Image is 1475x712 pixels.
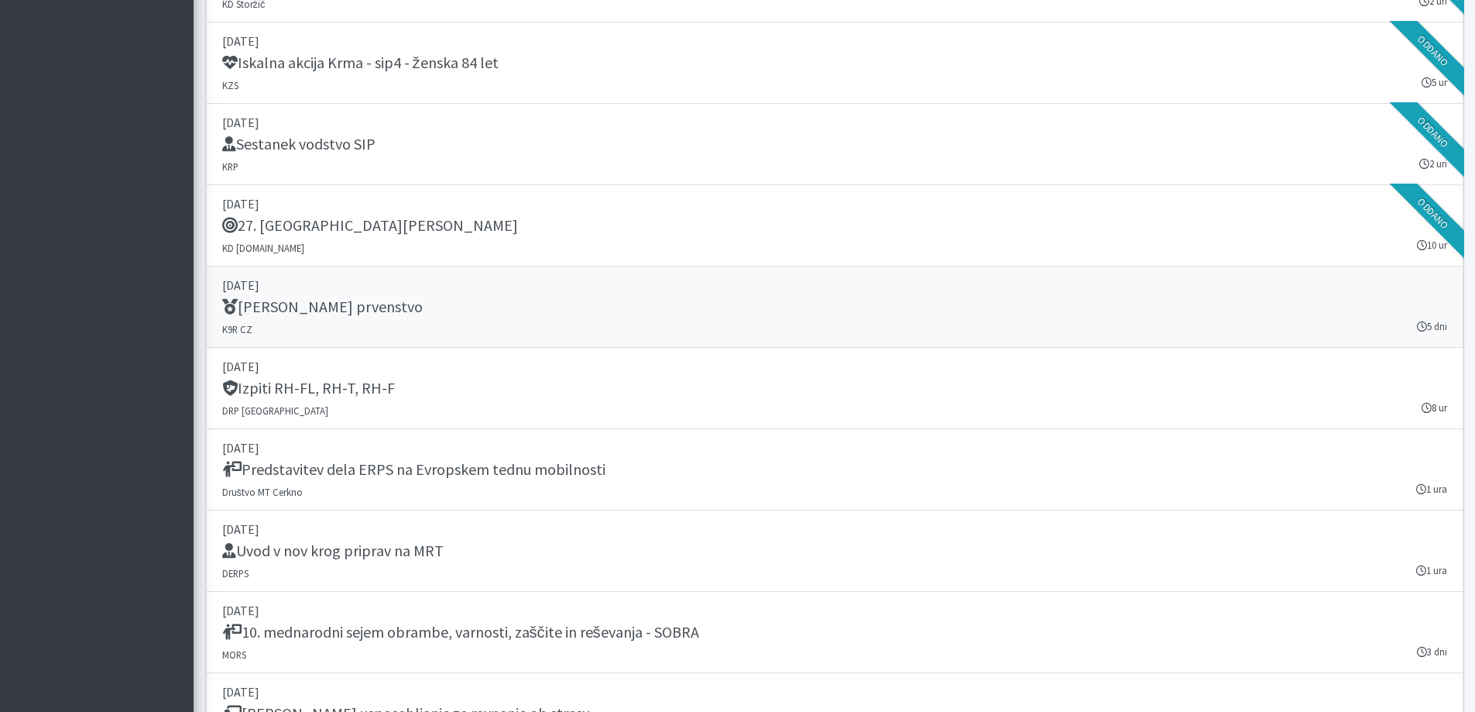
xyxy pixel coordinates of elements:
[222,160,238,173] small: KRP
[1422,401,1447,415] small: 8 ur
[222,379,395,397] h5: Izpiti RH-FL, RH-T, RH-F
[222,567,249,580] small: DERPS
[222,135,376,153] h5: Sestanek vodstvo SIP
[1417,319,1447,334] small: 5 dni
[206,348,1463,429] a: [DATE] Izpiti RH-FL, RH-T, RH-F DRP [GEOGRAPHIC_DATA] 8 ur
[222,542,444,560] h5: Uvod v nov krog priprav na MRT
[206,429,1463,511] a: [DATE] Predstavitev dela ERPS na Evropskem tednu mobilnosti Društvo MT Cerkno 1 ura
[222,79,238,91] small: KZS
[222,216,518,235] h5: 27. [GEOGRAPHIC_DATA][PERSON_NAME]
[222,298,423,316] h5: [PERSON_NAME] prvenstvo
[222,357,1447,376] p: [DATE]
[222,242,304,254] small: KD [DOMAIN_NAME]
[222,460,605,479] h5: Predstavitev dela ERPS na Evropskem tednu mobilnosti
[1417,645,1447,659] small: 3 dni
[222,648,246,661] small: MORS
[222,194,1447,213] p: [DATE]
[222,113,1447,132] p: [DATE]
[206,185,1463,267] a: [DATE] 27. [GEOGRAPHIC_DATA][PERSON_NAME] KD [DOMAIN_NAME] 10 ur Oddano
[206,511,1463,592] a: [DATE] Uvod v nov krog priprav na MRT DERPS 1 ura
[222,53,499,72] h5: Iskalna akcija Krma - sip4 - ženska 84 let
[222,276,1447,294] p: [DATE]
[222,32,1447,50] p: [DATE]
[222,439,1447,457] p: [DATE]
[222,623,699,641] h5: 10. mednarodni sejem obrambe, varnosti, zaščite in reševanja - SOBRA
[222,683,1447,701] p: [DATE]
[222,404,328,417] small: DRP [GEOGRAPHIC_DATA]
[222,323,252,335] small: K9R CZ
[206,267,1463,348] a: [DATE] [PERSON_NAME] prvenstvo K9R CZ 5 dni
[1416,482,1447,497] small: 1 ura
[222,520,1447,538] p: [DATE]
[1416,563,1447,578] small: 1 ura
[206,592,1463,673] a: [DATE] 10. mednarodni sejem obrambe, varnosti, zaščite in reševanja - SOBRA MORS 3 dni
[222,486,303,498] small: Društvo MT Cerkno
[206,104,1463,185] a: [DATE] Sestanek vodstvo SIP KRP 2 uri Oddano
[222,601,1447,620] p: [DATE]
[206,22,1463,104] a: [DATE] Iskalna akcija Krma - sip4 - ženska 84 let KZS 5 ur Oddano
